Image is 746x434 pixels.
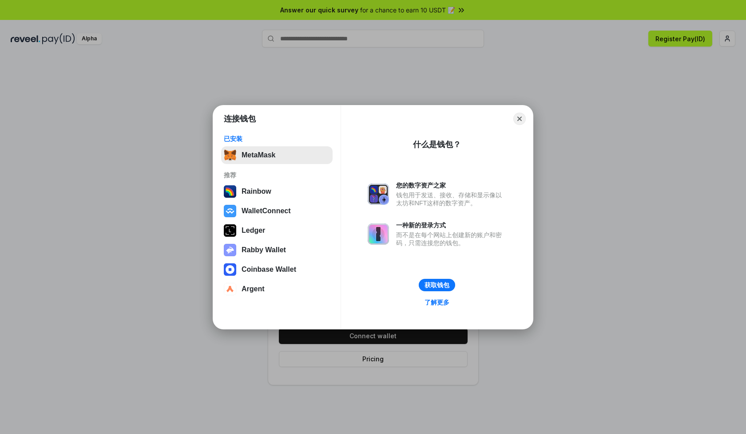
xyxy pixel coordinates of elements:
[221,146,333,164] button: MetaMask
[224,149,236,161] img: svg+xml,%3Csvg%20fill%3D%22none%22%20height%3D%2233%22%20viewBox%3D%220%200%2035%2033%22%20width%...
[224,205,236,217] img: svg+xml,%3Csvg%20width%3D%2228%22%20height%3D%2228%22%20viewBox%3D%220%200%2028%2028%22%20fill%3D...
[224,244,236,256] img: svg+xml,%3Csvg%20xmlns%3D%22http%3A%2F%2Fwww.w3.org%2F2000%2Fsvg%22%20fill%3D%22none%22%20viewBox...
[242,188,271,195] div: Rainbow
[224,185,236,198] img: svg+xml,%3Csvg%20width%3D%22120%22%20height%3D%22120%22%20viewBox%3D%220%200%20120%20120%22%20fil...
[221,222,333,239] button: Ledger
[242,151,275,159] div: MetaMask
[242,285,265,293] div: Argent
[224,171,330,179] div: 推荐
[242,246,286,254] div: Rabby Wallet
[396,191,506,207] div: 钱包用于发送、接收、存储和显示像以太坊和NFT这样的数字资产。
[242,266,296,274] div: Coinbase Wallet
[425,281,449,289] div: 获取钱包
[425,298,449,306] div: 了解更多
[224,113,256,124] h1: 连接钱包
[413,139,461,150] div: 什么是钱包？
[221,261,333,278] button: Coinbase Wallet
[224,135,330,143] div: 已安装
[224,283,236,295] img: svg+xml,%3Csvg%20width%3D%2228%22%20height%3D%2228%22%20viewBox%3D%220%200%2028%2028%22%20fill%3D...
[368,223,389,245] img: svg+xml,%3Csvg%20xmlns%3D%22http%3A%2F%2Fwww.w3.org%2F2000%2Fsvg%22%20fill%3D%22none%22%20viewBox...
[221,183,333,200] button: Rainbow
[224,263,236,276] img: svg+xml,%3Csvg%20width%3D%2228%22%20height%3D%2228%22%20viewBox%3D%220%200%2028%2028%22%20fill%3D...
[396,221,506,229] div: 一种新的登录方式
[368,184,389,205] img: svg+xml,%3Csvg%20xmlns%3D%22http%3A%2F%2Fwww.w3.org%2F2000%2Fsvg%22%20fill%3D%22none%22%20viewBox...
[221,280,333,298] button: Argent
[419,279,455,291] button: 获取钱包
[513,113,526,125] button: Close
[419,297,455,308] a: 了解更多
[242,207,291,215] div: WalletConnect
[396,231,506,247] div: 而不是在每个网站上创建新的账户和密码，只需连接您的钱包。
[221,202,333,220] button: WalletConnect
[242,227,265,235] div: Ledger
[224,224,236,237] img: svg+xml,%3Csvg%20xmlns%3D%22http%3A%2F%2Fwww.w3.org%2F2000%2Fsvg%22%20width%3D%2228%22%20height%3...
[221,241,333,259] button: Rabby Wallet
[396,181,506,189] div: 您的数字资产之家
